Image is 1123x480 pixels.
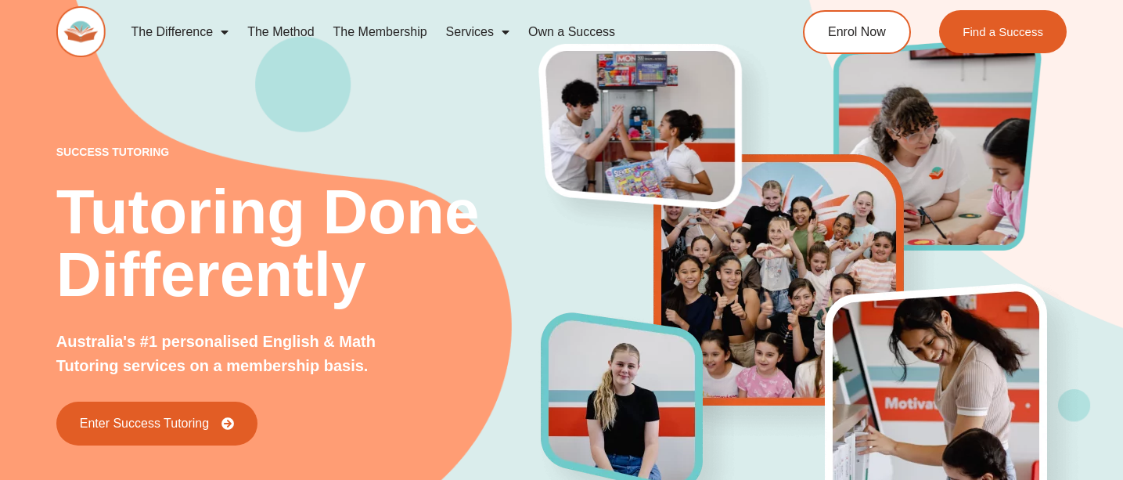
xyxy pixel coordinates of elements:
[56,181,542,306] h2: Tutoring Done Differently
[56,402,257,446] a: Enter Success Tutoring
[963,26,1044,38] span: Find a Success
[56,146,542,157] p: success tutoring
[940,10,1067,53] a: Find a Success
[56,330,411,378] p: Australia's #1 personalised English & Math Tutoring services on a membership basis.
[80,417,209,430] span: Enter Success Tutoring
[324,14,437,50] a: The Membership
[519,14,624,50] a: Own a Success
[121,14,745,50] nav: Menu
[803,10,911,54] a: Enrol Now
[121,14,238,50] a: The Difference
[828,26,886,38] span: Enrol Now
[437,14,519,50] a: Services
[238,14,323,50] a: The Method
